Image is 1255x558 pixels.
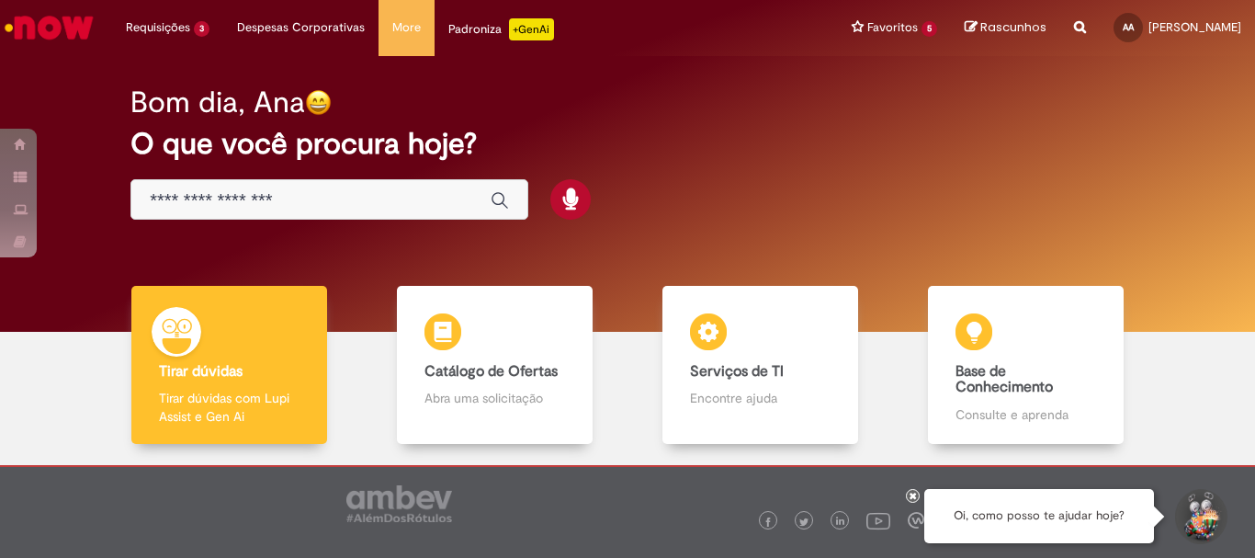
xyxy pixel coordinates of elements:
[1123,21,1134,33] span: AA
[965,19,1046,37] a: Rascunhos
[130,86,305,119] h2: Bom dia, Ana
[305,89,332,116] img: happy-face.png
[424,389,564,407] p: Abra uma solicitação
[836,517,845,528] img: logo_footer_linkedin.png
[2,9,96,46] img: ServiceNow
[799,518,808,527] img: logo_footer_twitter.png
[1148,19,1241,35] span: [PERSON_NAME]
[921,21,937,37] span: 5
[392,18,421,37] span: More
[509,18,554,40] p: +GenAi
[1172,489,1227,544] button: Iniciar Conversa de Suporte
[448,18,554,40] div: Padroniza
[893,286,1159,445] a: Base de Conhecimento Consulte e aprenda
[237,18,365,37] span: Despesas Corporativas
[763,518,773,527] img: logo_footer_facebook.png
[130,128,1125,160] h2: O que você procura hoje?
[690,389,830,407] p: Encontre ajuda
[955,362,1053,397] b: Base de Conhecimento
[159,389,299,426] p: Tirar dúvidas com Lupi Assist e Gen Ai
[867,18,918,37] span: Favoritos
[908,512,924,529] img: logo_footer_workplace.png
[690,362,784,381] b: Serviços de TI
[159,362,243,381] b: Tirar dúvidas
[346,485,452,522] img: logo_footer_ambev_rotulo_gray.png
[924,489,1154,543] div: Oi, como posso te ajudar hoje?
[362,286,627,445] a: Catálogo de Ofertas Abra uma solicitação
[980,18,1046,36] span: Rascunhos
[424,362,558,381] b: Catálogo de Ofertas
[96,286,362,445] a: Tirar dúvidas Tirar dúvidas com Lupi Assist e Gen Ai
[126,18,190,37] span: Requisições
[627,286,893,445] a: Serviços de TI Encontre ajuda
[955,405,1095,424] p: Consulte e aprenda
[866,508,890,532] img: logo_footer_youtube.png
[194,21,209,37] span: 3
